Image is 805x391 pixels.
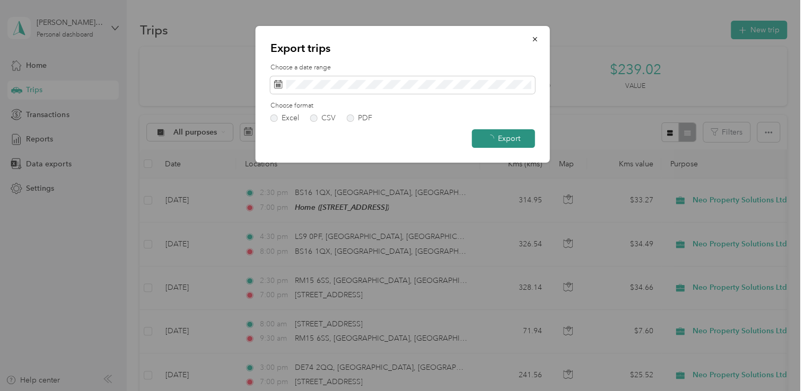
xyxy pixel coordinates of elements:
div: Excel [282,114,299,122]
label: Choose format [270,101,535,111]
button: Export [472,129,535,148]
div: CSV [321,114,336,122]
iframe: Everlance-gr Chat Button Frame [746,332,805,391]
label: Choose a date range [270,63,535,73]
div: PDF [358,114,372,122]
p: Export trips [270,41,535,56]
